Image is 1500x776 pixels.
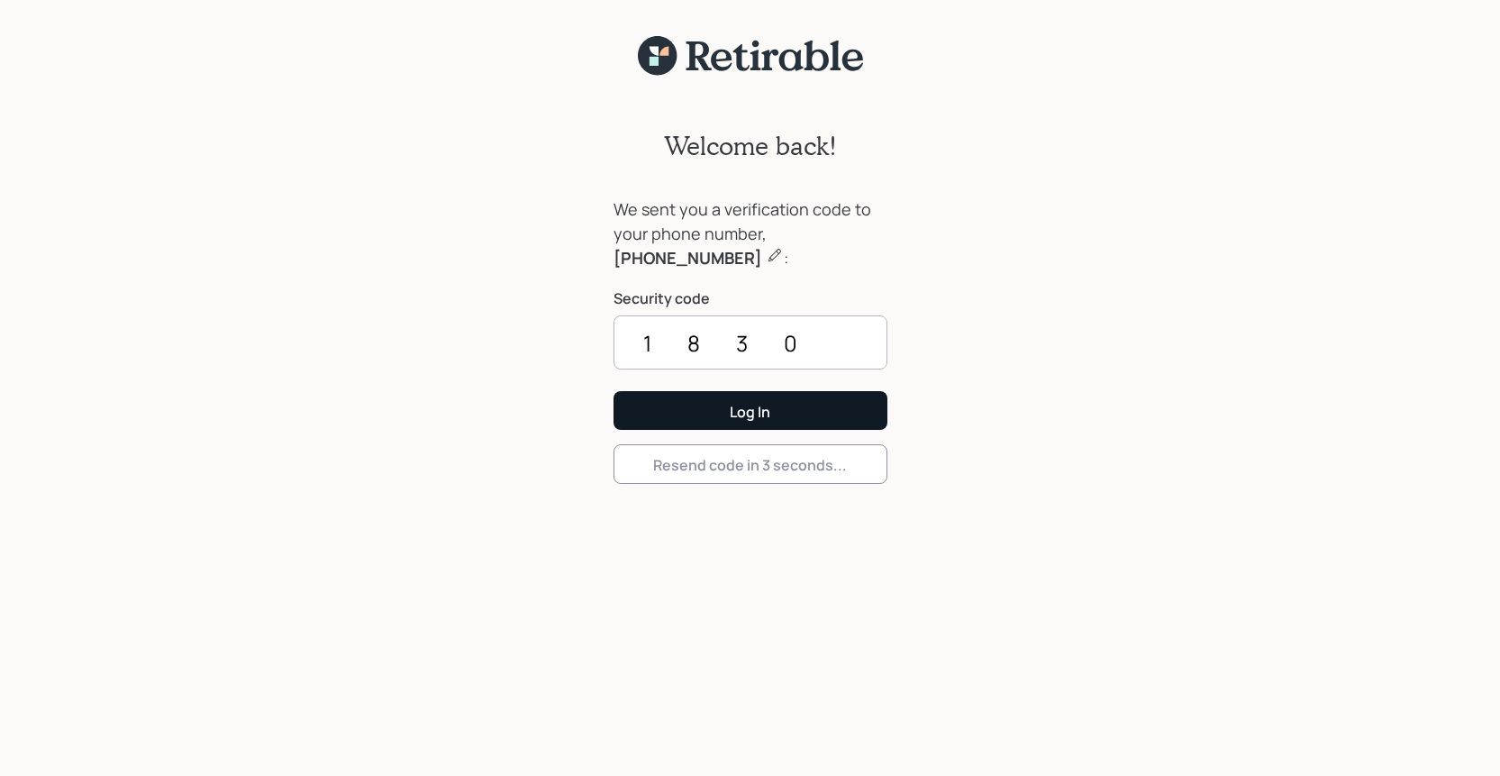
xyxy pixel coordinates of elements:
[730,402,770,422] div: Log In
[653,455,847,475] div: Resend code in 3 seconds...
[664,131,837,161] h2: Welcome back!
[614,444,887,483] button: Resend code in 3 seconds...
[614,247,762,269] b: [PHONE_NUMBER]
[614,391,887,430] button: Log In
[614,315,887,370] input: ••••
[614,197,887,270] div: We sent you a verification code to your phone number, :
[614,288,887,308] label: Security code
